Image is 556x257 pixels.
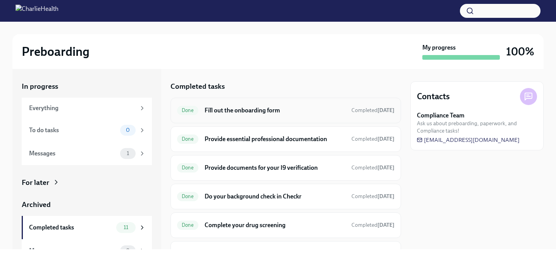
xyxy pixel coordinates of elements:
span: Done [177,165,198,171]
strong: [DATE] [377,193,394,200]
span: Completed [351,222,394,228]
strong: [DATE] [377,136,394,142]
div: Messages [29,247,117,255]
span: 0 [121,248,134,254]
a: DoneProvide documents for your I9 verificationCompleted[DATE] [177,162,394,174]
a: DoneProvide essential professional documentationCompleted[DATE] [177,133,394,145]
h2: Preboarding [22,44,90,59]
span: Completed [351,193,394,200]
a: DoneDo your background check in CheckrCompleted[DATE] [177,190,394,203]
a: Messages1 [22,142,152,165]
span: 1 [122,150,134,156]
span: 11 [119,224,133,230]
h6: Fill out the onboarding form [205,106,345,115]
span: August 19th, 2025 08:35 [351,221,394,229]
span: 0 [121,127,134,133]
h6: Provide essential professional documentation [205,135,345,143]
span: August 18th, 2025 13:09 [351,135,394,143]
h6: Complete your drug screening [205,221,345,229]
a: Completed tasks11 [22,216,152,239]
a: To do tasks0 [22,119,152,142]
div: For later [22,178,49,188]
a: DoneFill out the onboarding formCompleted[DATE] [177,104,394,117]
span: Done [177,222,198,228]
a: In progress [22,81,152,91]
div: Messages [29,149,117,158]
a: DoneComplete your drug screeningCompleted[DATE] [177,219,394,231]
strong: [DATE] [377,222,394,228]
span: Completed [351,164,394,171]
div: To do tasks [29,126,117,135]
div: Completed tasks [29,223,113,232]
span: Completed [351,136,394,142]
div: Everything [29,104,136,112]
a: For later [22,178,152,188]
strong: Compliance Team [417,111,465,120]
img: CharlieHealth [15,5,59,17]
h4: Contacts [417,91,450,102]
strong: [DATE] [377,164,394,171]
strong: [DATE] [377,107,394,114]
span: August 18th, 2025 12:46 [351,107,394,114]
span: August 19th, 2025 08:29 [351,164,394,171]
span: August 19th, 2025 08:34 [351,193,394,200]
h3: 100% [506,45,534,59]
span: Ask us about preboarding, paperwork, and Compliance tasks! [417,120,537,135]
a: Archived [22,200,152,210]
span: Completed [351,107,394,114]
a: [EMAIL_ADDRESS][DOMAIN_NAME] [417,136,520,144]
h6: Provide documents for your I9 verification [205,164,345,172]
a: Everything [22,98,152,119]
span: Done [177,193,198,199]
h6: Do your background check in Checkr [205,192,345,201]
h5: Completed tasks [170,81,225,91]
span: Done [177,107,198,113]
strong: My progress [422,43,456,52]
span: Done [177,136,198,142]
